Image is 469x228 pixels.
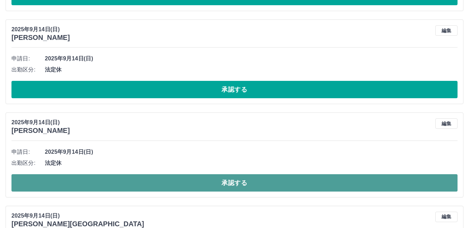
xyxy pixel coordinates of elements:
[11,54,45,63] span: 申請日:
[435,212,458,222] button: 編集
[11,127,70,135] h3: [PERSON_NAME]
[11,212,144,220] p: 2025年9月14日(日)
[11,148,45,156] span: 申請日:
[11,159,45,167] span: 出勤区分:
[11,81,458,98] button: 承認する
[11,34,70,42] h3: [PERSON_NAME]
[45,54,458,63] span: 2025年9月14日(日)
[45,66,458,74] span: 法定休
[45,148,458,156] span: 2025年9月14日(日)
[11,220,144,228] h3: [PERSON_NAME][GEOGRAPHIC_DATA]
[11,66,45,74] span: 出勤区分:
[435,118,458,129] button: 編集
[11,25,70,34] p: 2025年9月14日(日)
[435,25,458,36] button: 編集
[11,118,70,127] p: 2025年9月14日(日)
[11,174,458,192] button: 承認する
[45,159,458,167] span: 法定休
